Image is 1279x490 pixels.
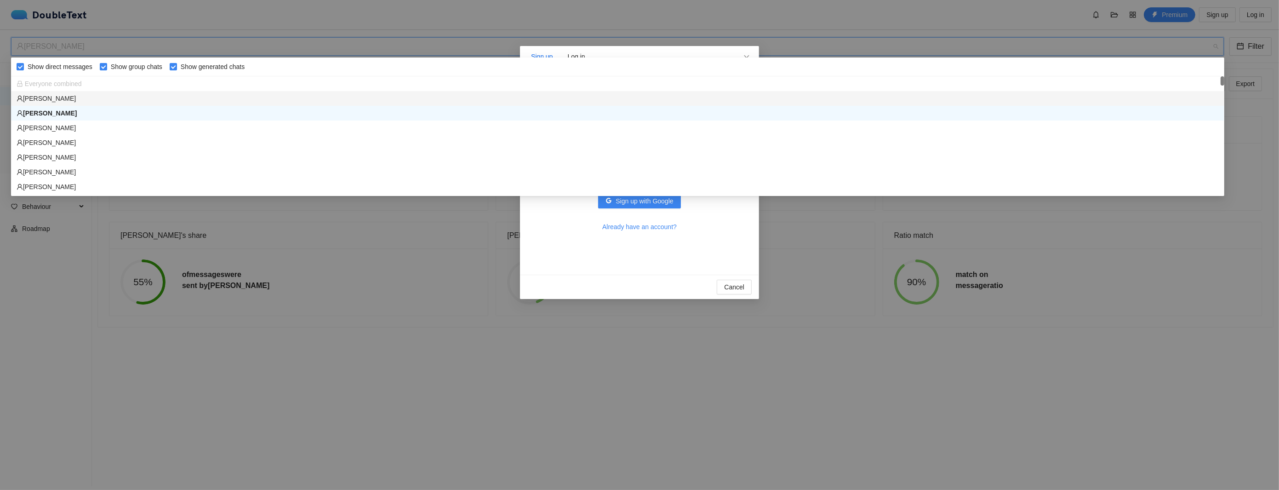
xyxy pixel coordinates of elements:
div: [PERSON_NAME] [17,123,1219,133]
span: user [17,154,23,161]
span: user [17,169,23,175]
div: [PERSON_NAME] [17,152,1219,162]
button: Close [734,46,759,71]
span: Everyone combined [17,80,82,87]
div: Jericho Lacey [11,91,1224,106]
span: user [17,110,23,116]
div: Amy Chung [11,165,1224,179]
div: [PERSON_NAME] [17,138,1219,148]
div: Sign up [531,52,553,62]
span: Cancel [724,282,744,292]
div: Jakob Thomas [11,135,1224,150]
span: lock [17,81,23,87]
span: Sign up with Google [616,196,673,206]
div: Christina Letourneau [11,150,1224,165]
div: [PERSON_NAME] [17,167,1219,177]
span: user [17,95,23,102]
button: Cancel [717,280,752,294]
div: [PERSON_NAME] [17,108,1219,118]
span: user [17,184,23,190]
div: Log in [567,52,585,62]
button: googleSign up with Google [598,194,680,208]
div: Mark Larocque [11,121,1224,135]
div: [PERSON_NAME] [17,182,1219,192]
div: [PERSON_NAME] [17,93,1219,104]
span: user [17,139,23,146]
span: google [605,197,612,205]
button: Already have an account? [595,219,684,234]
div: Everyone combined [11,76,1224,91]
div: Bradley LeDonne [11,179,1224,194]
span: Show group chats [107,62,166,72]
span: Show generated chats [177,62,248,72]
span: user [17,125,23,131]
span: Already have an account? [602,222,677,232]
span: Show direct messages [24,62,96,72]
div: Leana Younan [11,106,1224,121]
span: close [743,54,750,62]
